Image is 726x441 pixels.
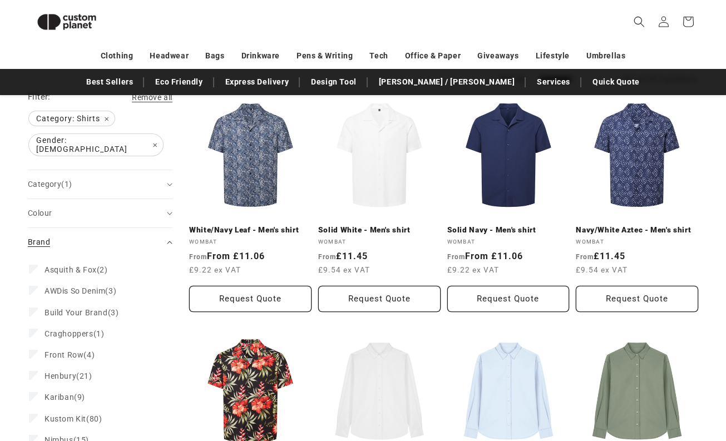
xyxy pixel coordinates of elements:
[45,286,116,296] span: (3)
[369,46,388,66] a: Tech
[29,134,163,156] span: Gender: [DEMOGRAPHIC_DATA]
[150,72,208,92] a: Eco Friendly
[627,9,651,34] summary: Search
[373,72,520,92] a: [PERSON_NAME] / [PERSON_NAME]
[28,134,164,156] a: Gender: [DEMOGRAPHIC_DATA]
[29,111,115,126] span: Category: Shirts
[45,329,104,339] span: (1)
[81,72,139,92] a: Best Sellers
[45,371,92,381] span: (21)
[477,46,518,66] a: Giveaways
[45,414,102,424] span: (80)
[45,286,105,295] span: AWDis So Denim
[405,46,461,66] a: Office & Paper
[28,91,51,103] h2: Filter:
[205,46,224,66] a: Bags
[318,225,441,235] a: Solid White - Men's shirt
[28,111,116,126] a: Category: Shirts
[150,46,189,66] a: Headwear
[297,46,353,66] a: Pens & Writing
[241,46,280,66] a: Drinkware
[45,392,85,402] span: (9)
[587,72,645,92] a: Quick Quote
[447,225,570,235] a: Solid Navy - Men's shirt
[28,209,52,217] span: Colour
[28,228,172,256] summary: Brand (0 selected)
[45,350,83,359] span: Front Row
[189,286,312,312] button: Request Quote
[132,93,172,102] span: Remove all
[447,286,570,312] button: Request Quote
[45,393,74,402] span: Kariban
[61,180,72,189] span: (1)
[45,329,93,338] span: Craghoppers
[28,170,172,199] summary: Category (1 selected)
[45,350,95,360] span: (4)
[45,265,108,275] span: (2)
[45,308,118,318] span: (3)
[28,199,172,227] summary: Colour (0 selected)
[132,91,172,105] a: Remove all
[45,414,86,423] span: Kustom Kit
[576,286,698,312] button: Request Quote
[531,72,576,92] a: Services
[28,4,106,39] img: Custom Planet
[45,265,97,274] span: Asquith & Fox
[28,180,72,189] span: Category
[318,286,441,312] button: Request Quote
[220,72,295,92] a: Express Delivery
[305,72,362,92] a: Design Tool
[536,46,570,66] a: Lifestyle
[586,46,625,66] a: Umbrellas
[101,46,134,66] a: Clothing
[576,225,698,235] a: Navy/White Aztec - Men's shirt
[45,308,108,317] span: Build Your Brand
[28,237,50,246] span: Brand
[189,225,312,235] a: White/Navy Leaf - Men's shirt
[45,371,76,380] span: Henbury
[535,321,726,441] iframe: Chat Widget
